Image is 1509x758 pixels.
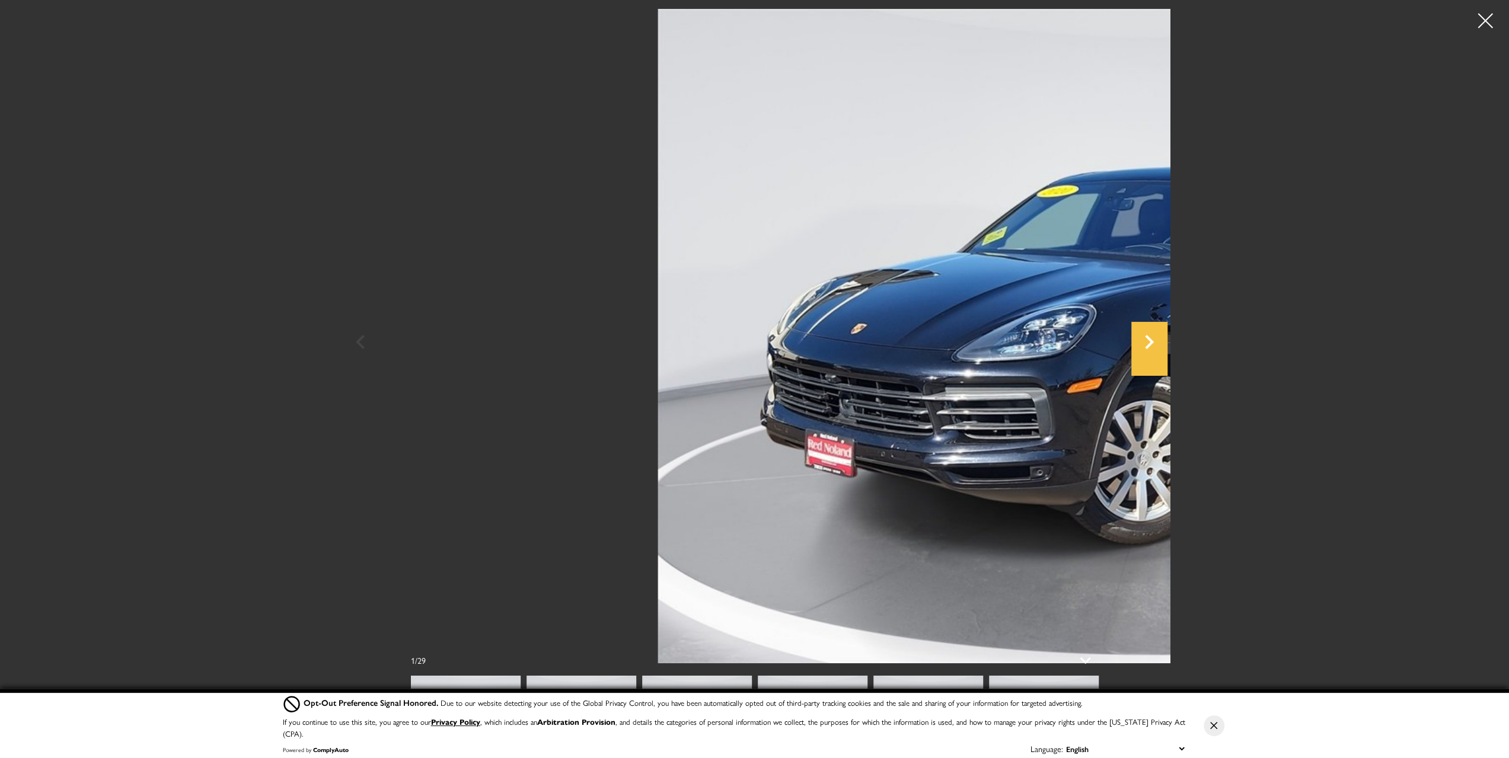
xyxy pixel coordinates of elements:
img: Used 2020 Jet Black Metallic Porsche S image 4 [758,676,867,758]
button: Close Button [1204,715,1224,736]
div: Next [1131,322,1167,375]
span: 29 [417,654,426,666]
span: Opt-Out Preference Signal Honored . [304,696,441,708]
div: Powered by [283,746,349,753]
div: / [411,654,426,666]
a: ComplyAuto [313,746,349,754]
img: Used 2020 Jet Black Metallic Porsche S image 3 [642,676,752,758]
div: Language: [1031,744,1063,753]
span: 1 [411,654,415,666]
p: If you continue to use this site, you agree to our , which includes an , and details the categori... [283,716,1185,739]
img: Used 2020 Jet Black Metallic Porsche S image 5 [873,676,983,758]
div: Due to our website detecting your use of the Global Privacy Control, you have been automatically ... [304,696,1082,709]
a: Privacy Policy [431,716,480,727]
img: Used 2020 Jet Black Metallic Porsche S image 6 [989,676,1099,758]
img: Used 2020 Jet Black Metallic Porsche S image 1 [411,676,521,758]
select: Language Select [1063,742,1187,756]
strong: Arbitration Provision [537,716,615,727]
img: Used 2020 Jet Black Metallic Porsche S image 2 [527,676,636,758]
